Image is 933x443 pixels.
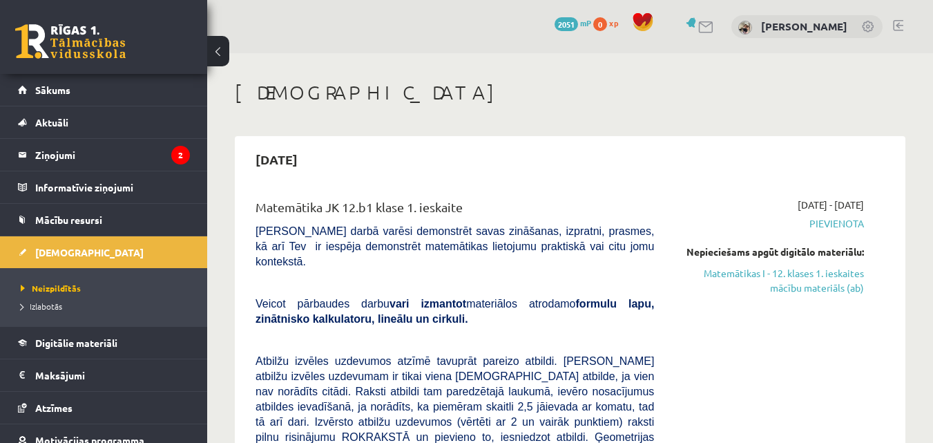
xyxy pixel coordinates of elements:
[235,81,905,104] h1: [DEMOGRAPHIC_DATA]
[675,245,864,259] div: Nepieciešams apgūt digitālo materiālu:
[256,298,654,325] span: Veicot pārbaudes darbu materiālos atrodamo
[256,298,654,325] b: formulu lapu, zinātnisko kalkulatoru, lineālu un cirkuli.
[555,17,591,28] a: 2051 mP
[798,198,864,212] span: [DATE] - [DATE]
[555,17,578,31] span: 2051
[35,84,70,96] span: Sākums
[18,74,190,106] a: Sākums
[35,171,190,203] legend: Informatīvie ziņojumi
[738,21,752,35] img: Šarlote Jete Ivanovska
[18,359,190,391] a: Maksājumi
[15,24,126,59] a: Rīgas 1. Tālmācības vidusskola
[21,283,81,294] span: Neizpildītās
[35,402,73,414] span: Atzīmes
[18,171,190,203] a: Informatīvie ziņojumi
[21,282,193,294] a: Neizpildītās
[242,143,311,176] h2: [DATE]
[35,246,144,258] span: [DEMOGRAPHIC_DATA]
[21,300,193,312] a: Izlabotās
[35,337,117,349] span: Digitālie materiāli
[256,225,654,267] span: [PERSON_NAME] darbā varēsi demonstrēt savas zināšanas, izpratni, prasmes, kā arī Tev ir iespēja d...
[389,298,466,310] b: vari izmantot
[675,266,864,295] a: Matemātikas I - 12. klases 1. ieskaites mācību materiāls (ab)
[35,139,190,171] legend: Ziņojumi
[593,17,607,31] span: 0
[256,198,654,223] div: Matemātika JK 12.b1 klase 1. ieskaite
[171,146,190,164] i: 2
[21,301,62,312] span: Izlabotās
[35,116,68,129] span: Aktuāli
[35,214,102,226] span: Mācību resursi
[18,392,190,424] a: Atzīmes
[580,17,591,28] span: mP
[761,19,847,33] a: [PERSON_NAME]
[609,17,618,28] span: xp
[18,236,190,268] a: [DEMOGRAPHIC_DATA]
[18,327,190,359] a: Digitālie materiāli
[18,204,190,236] a: Mācību resursi
[35,359,190,391] legend: Maksājumi
[593,17,625,28] a: 0 xp
[18,106,190,138] a: Aktuāli
[18,139,190,171] a: Ziņojumi2
[675,216,864,231] span: Pievienota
